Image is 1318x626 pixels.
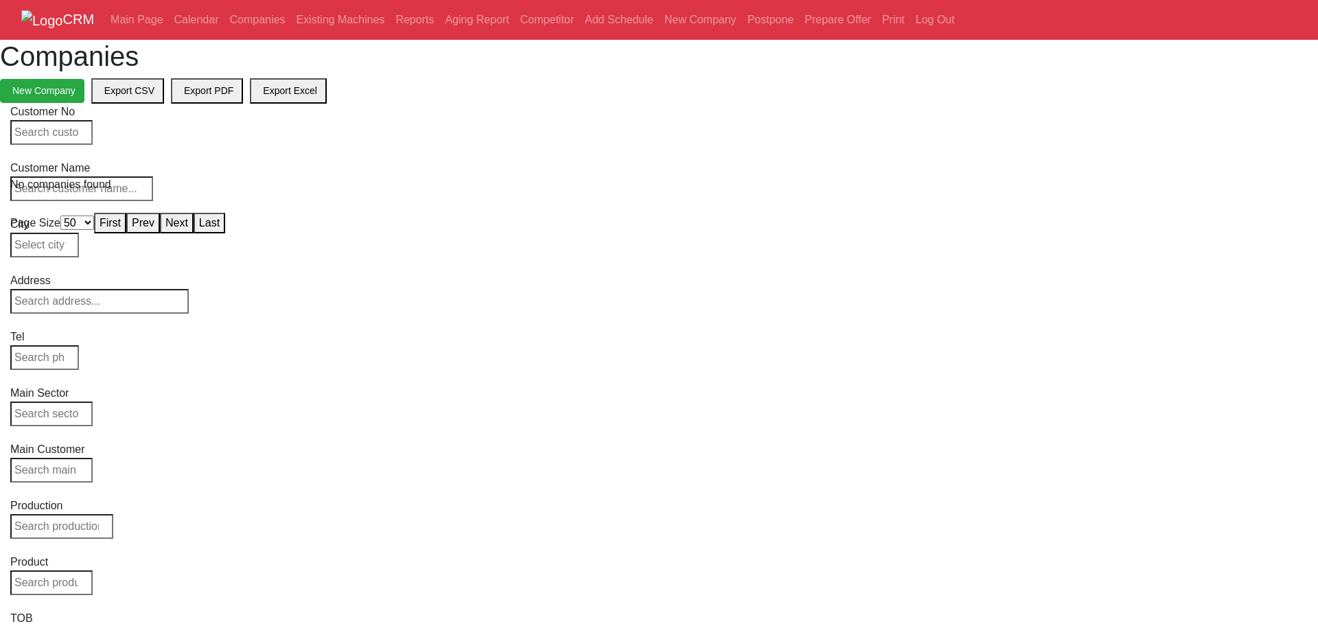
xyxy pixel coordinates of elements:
button: Next Page [160,213,194,233]
a: Reports [390,6,439,34]
input: Search production... [10,514,113,539]
a: Companies [224,6,290,34]
input: Select city... [10,233,79,257]
button: Prev Page [126,213,160,233]
a: Log Out [910,6,960,34]
a: Print [877,6,910,34]
button: Export Excel [250,78,327,104]
div: Customer No [10,104,93,120]
label: Page Size [10,215,60,231]
input: Search customer no... [10,120,93,145]
input: Search sector... [10,402,93,426]
a: Existing Machines [290,6,390,34]
div: Product [10,554,93,570]
div: Address [10,273,189,289]
a: Calendar [169,6,224,34]
a: Postpone [742,6,800,34]
a: Main Page [105,6,169,34]
a: Aging Report [439,6,514,34]
a: Competitor [515,6,579,34]
div: Main Sector [10,385,93,402]
div: Production [10,498,113,514]
a: Add Schedule [579,6,659,34]
select: Page Size [60,216,94,230]
button: Export CSV [91,78,164,104]
button: First Page [94,213,126,233]
div: Main Customer [10,441,93,458]
input: Search main customer... [10,458,93,483]
a: Prepare Offer [799,6,877,34]
button: Last Page [194,213,225,233]
input: Search address... [10,289,189,314]
img: Logo [21,10,63,31]
input: Search phone... [10,345,79,370]
a: New Company [659,6,742,34]
button: Export PDF [171,78,243,104]
div: No companies found [10,176,1306,193]
input: Search product... [10,570,93,595]
div: Customer Name [10,160,153,176]
div: Tel [10,329,79,345]
a: CRM [21,5,94,34]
